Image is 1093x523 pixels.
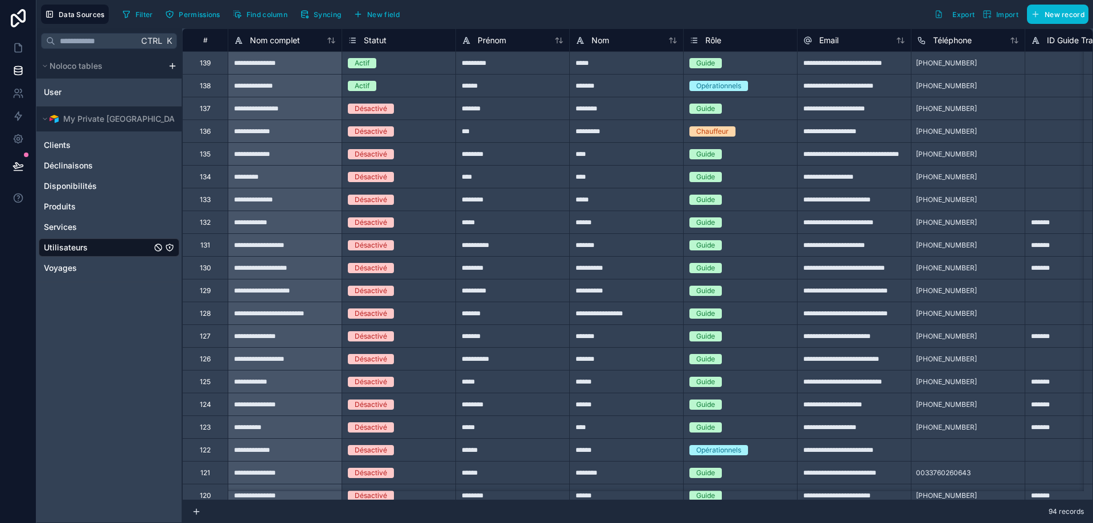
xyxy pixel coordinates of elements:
[355,81,369,91] div: Actif
[140,34,163,48] span: Ctrl
[200,127,211,136] div: 136
[696,126,729,137] div: Chauffeur
[916,59,977,68] span: [PHONE_NUMBER]
[355,491,387,501] div: Désactivé
[696,468,715,478] div: Guide
[916,218,977,227] span: [PHONE_NUMBER]
[367,10,400,19] span: New field
[355,377,387,387] div: Désactivé
[916,286,977,295] span: [PHONE_NUMBER]
[819,35,839,46] span: Email
[355,149,387,159] div: Désactivé
[696,81,741,91] div: Opérationnels
[979,5,1022,24] button: Import
[355,422,387,433] div: Désactivé
[355,286,387,296] div: Désactivé
[200,423,211,432] div: 123
[478,35,506,46] span: Prénom
[191,36,219,44] div: #
[355,126,387,137] div: Désactivé
[161,6,224,23] button: Permissions
[355,308,387,319] div: Désactivé
[696,354,715,364] div: Guide
[355,331,387,341] div: Désactivé
[916,81,977,90] span: [PHONE_NUMBER]
[229,6,291,23] button: Find column
[355,104,387,114] div: Désactivé
[355,240,387,250] div: Désactivé
[916,309,977,318] span: [PHONE_NUMBER]
[916,468,971,477] span: 0033760260643
[200,468,210,477] div: 121
[916,423,977,432] span: [PHONE_NUMBER]
[916,195,977,204] span: [PHONE_NUMBER]
[355,195,387,205] div: Désactivé
[200,491,211,500] div: 120
[314,10,341,19] span: Syncing
[696,240,715,250] div: Guide
[696,172,715,182] div: Guide
[916,377,977,386] span: [PHONE_NUMBER]
[696,422,715,433] div: Guide
[1049,507,1084,516] span: 94 records
[250,35,300,46] span: Nom complet
[705,35,721,46] span: Rôle
[200,150,211,159] div: 135
[355,263,387,273] div: Désactivé
[200,309,211,318] div: 128
[355,468,387,478] div: Désactivé
[696,491,715,501] div: Guide
[200,241,210,250] div: 131
[59,10,105,19] span: Data Sources
[165,37,173,45] span: K
[200,400,211,409] div: 124
[200,263,211,273] div: 130
[296,6,350,23] a: Syncing
[916,263,977,273] span: [PHONE_NUMBER]
[179,10,220,19] span: Permissions
[933,35,972,46] span: Téléphone
[916,172,977,182] span: [PHONE_NUMBER]
[200,59,211,68] div: 139
[696,308,715,319] div: Guide
[1027,5,1088,24] button: New record
[916,355,977,364] span: [PHONE_NUMBER]
[200,104,211,113] div: 137
[696,263,715,273] div: Guide
[591,35,609,46] span: Nom
[1022,5,1088,24] a: New record
[696,217,715,228] div: Guide
[41,5,109,24] button: Data Sources
[996,10,1018,19] span: Import
[355,354,387,364] div: Désactivé
[355,445,387,455] div: Désactivé
[364,35,387,46] span: Statut
[200,332,211,341] div: 127
[200,218,211,227] div: 132
[696,331,715,341] div: Guide
[296,6,345,23] button: Syncing
[952,10,975,19] span: Export
[916,104,977,113] span: [PHONE_NUMBER]
[1045,10,1084,19] span: New record
[696,286,715,296] div: Guide
[696,445,741,455] div: Opérationnels
[135,10,153,19] span: Filter
[696,195,715,205] div: Guide
[200,195,211,204] div: 133
[696,149,715,159] div: Guide
[916,241,977,250] span: [PHONE_NUMBER]
[350,6,404,23] button: New field
[355,58,369,68] div: Actif
[696,377,715,387] div: Guide
[200,377,211,386] div: 125
[200,172,211,182] div: 134
[355,217,387,228] div: Désactivé
[916,332,977,341] span: [PHONE_NUMBER]
[161,6,228,23] a: Permissions
[930,5,979,24] button: Export
[200,286,211,295] div: 129
[200,81,211,90] div: 138
[916,491,977,500] span: [PHONE_NUMBER]
[200,355,211,364] div: 126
